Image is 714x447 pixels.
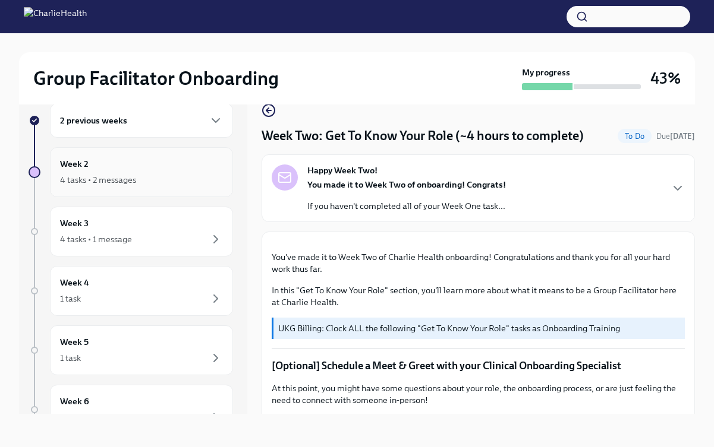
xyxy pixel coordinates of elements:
[307,200,506,212] p: If you haven't completed all of your Week One task...
[670,132,695,141] strong: [DATE]
[262,127,584,145] h4: Week Two: Get To Know Your Role (~4 hours to complete)
[29,325,233,375] a: Week 51 task
[60,276,89,289] h6: Week 4
[60,335,89,348] h6: Week 5
[60,395,89,408] h6: Week 6
[272,251,685,275] p: You've made it to Week Two of Charlie Health onboarding! Congratulations and thank you for all yo...
[29,266,233,316] a: Week 41 task
[50,103,233,138] div: 2 previous weeks
[60,352,81,364] div: 1 task
[24,7,87,26] img: CharlieHealth
[60,233,132,245] div: 4 tasks • 1 message
[60,411,81,423] div: 1 task
[29,207,233,256] a: Week 34 tasks • 1 message
[33,66,279,90] h2: Group Facilitator Onboarding
[618,132,652,141] span: To Do
[307,179,506,190] strong: You made it to Week Two of onboarding! Congrats!
[307,164,378,176] strong: Happy Week Two!
[60,157,89,170] h6: Week 2
[60,114,127,127] h6: 2 previous weeks
[272,359,685,373] p: [Optional] Schedule a Meet & Greet with your Clinical Onboarding Specialist
[29,385,233,435] a: Week 61 task
[272,382,685,406] p: At this point, you might have some questions about your role, the onboarding process, or are just...
[278,322,680,334] p: UKG Billing: Clock ALL the following "Get To Know Your Role" tasks as Onboarding Training
[656,132,695,141] span: Due
[656,131,695,142] span: October 6th, 2025 08:00
[650,68,681,89] h3: 43%
[60,174,136,186] div: 4 tasks • 2 messages
[522,66,570,78] strong: My progress
[272,284,685,308] p: In this "Get To Know Your Role" section, you'll learn more about what it means to be a Group Faci...
[29,147,233,197] a: Week 24 tasks • 2 messages
[60,293,81,305] div: 1 task
[60,217,89,230] h6: Week 3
